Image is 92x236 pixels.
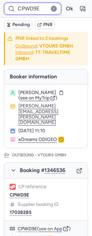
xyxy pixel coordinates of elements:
span: PNR [43,22,53,27]
button: Inbound [15,50,33,55]
input: PNR Reference [4,3,61,15]
b: : TT-TRAVELTIME GMBH [15,50,70,62]
p: Outbound • [12,152,67,158]
button: 17038285 [10,210,31,215]
button: PNR [35,20,55,29]
span: Pending [12,22,30,27]
button: 1346536 [44,167,65,173]
div: [DATE] 11:10 [18,128,82,134]
h4: Booker information [4,70,88,84]
span: CP reference [18,184,47,189]
h4: PNR linked to 2 bookings [15,35,73,42]
button: Pending [4,20,32,29]
figure: 1L airline logo [10,184,16,190]
button: Ok [64,3,75,14]
button: CPWD9E [10,192,29,198]
button: CPWD9E [18,226,37,232]
button: [PERSON_NAME][EMAIL_ADDRESS][PERSON_NAME][DOMAIN_NAME] [18,103,82,125]
span: eDreams ODIGEO [18,137,57,143]
span: see on MyTrip [20,95,50,101]
span: [PERSON_NAME] [18,90,56,96]
button: see on App [39,226,62,232]
span: Booking # [20,167,65,173]
span: VTOURS GMBH [37,152,67,158]
button: (see on MyTrip) [18,95,57,101]
div: ( ) [18,226,82,232]
span: Supplier booking ID [18,202,59,207]
button: Outbound [15,44,37,49]
b: : VTOURS GMBH [37,43,73,49]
